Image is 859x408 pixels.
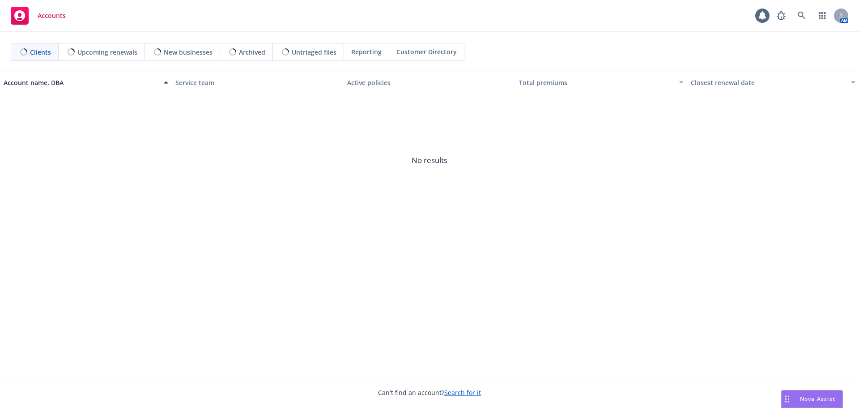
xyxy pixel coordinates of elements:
span: Nova Assist [800,395,835,403]
button: Closest renewal date [687,72,859,93]
a: Switch app [813,7,831,25]
button: Total premiums [515,72,687,93]
a: Accounts [7,3,69,28]
button: Service team [172,72,344,93]
span: Upcoming renewals [77,47,137,57]
div: Service team [175,78,340,87]
span: Untriaged files [292,47,336,57]
span: Can't find an account? [378,388,481,397]
span: New businesses [164,47,213,57]
div: Account name, DBA [4,78,158,87]
button: Nova Assist [781,390,843,408]
a: Search for it [444,388,481,397]
span: Accounts [38,12,66,19]
span: Clients [30,47,51,57]
a: Report a Bug [772,7,790,25]
span: Archived [239,47,265,57]
div: Active policies [347,78,512,87]
div: Closest renewal date [691,78,846,87]
a: Search [793,7,811,25]
button: Active policies [344,72,515,93]
span: Reporting [351,47,382,56]
div: Total premiums [519,78,674,87]
div: Drag to move [782,391,793,408]
span: Customer Directory [396,47,457,56]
